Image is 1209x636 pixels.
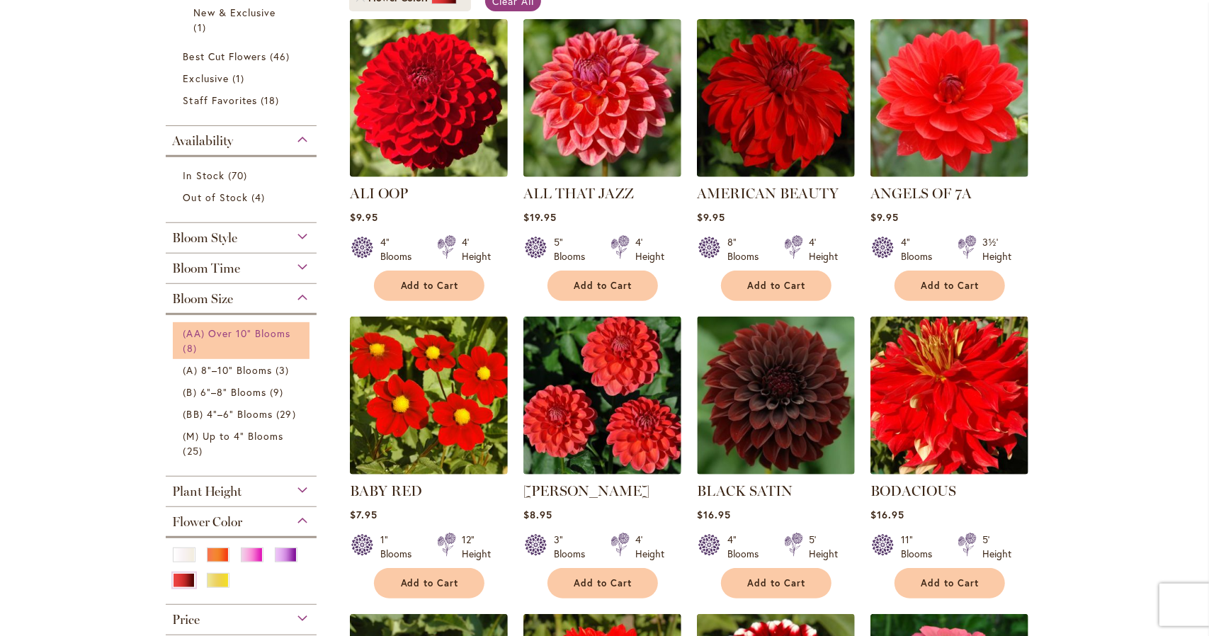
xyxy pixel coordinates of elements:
span: $9.95 [697,210,725,224]
a: BABY RED [350,482,422,499]
button: Add to Cart [721,271,831,301]
span: Add to Cart [921,280,980,292]
a: (A) 8"–10" Blooms 3 [183,363,303,377]
a: ALI OOP [350,185,408,202]
img: ANGELS OF 7A [870,19,1028,177]
a: (BB) 4"–6" Blooms 29 [183,407,303,421]
iframe: Launch Accessibility Center [11,586,50,625]
div: 4" Blooms [380,235,420,263]
a: Out of Stock 4 [183,190,303,205]
a: BABY RED [350,464,508,477]
div: 4" Blooms [727,533,767,561]
a: BODACIOUS [870,482,956,499]
span: Best Cut Flowers [183,50,267,63]
span: 1 [232,71,248,86]
span: Add to Cart [748,577,806,589]
span: 1 [194,20,210,35]
a: AMERICAN BEAUTY [697,166,855,180]
span: Bloom Time [173,261,241,276]
div: 1" Blooms [380,533,420,561]
span: In Stock [183,169,225,182]
a: (B) 6"–8" Blooms 9 [183,385,303,399]
span: 18 [261,93,283,108]
span: 4 [251,190,268,205]
a: (M) Up to 4" Blooms 25 [183,428,303,458]
div: 5' Height [809,533,838,561]
span: New & Exclusive [194,6,276,19]
span: (A) 8"–10" Blooms [183,363,273,377]
a: (AA) Over 10" Blooms 8 [183,326,303,356]
span: $9.95 [870,210,899,224]
span: Add to Cart [574,577,632,589]
span: $16.95 [870,508,904,521]
span: $16.95 [697,508,731,521]
span: Availability [173,133,234,149]
div: 4' Height [462,235,491,263]
div: 12" Height [462,533,491,561]
span: 46 [270,49,293,64]
span: (BB) 4"–6" Blooms [183,407,273,421]
div: 5' Height [982,533,1011,561]
span: 29 [276,407,299,421]
a: ALI OOP [350,166,508,180]
div: 11" Blooms [901,533,941,561]
span: (M) Up to 4" Blooms [183,429,284,443]
span: $7.95 [350,508,378,521]
a: ALL THAT JAZZ [523,185,634,202]
span: 9 [270,385,287,399]
div: 4' Height [635,533,664,561]
span: $19.95 [523,210,557,224]
button: Add to Cart [374,271,484,301]
a: In Stock 70 [183,168,303,183]
a: Best Cut Flowers [183,49,303,64]
button: Add to Cart [721,568,831,598]
span: Add to Cart [748,280,806,292]
button: Add to Cart [895,568,1005,598]
div: 4' Height [635,235,664,263]
span: 8 [183,341,200,356]
a: ANGELS OF 7A [870,166,1028,180]
a: New &amp; Exclusive [194,5,293,35]
img: BODACIOUS [870,317,1028,475]
img: ALL THAT JAZZ [523,19,681,177]
span: Add to Cart [921,577,980,589]
span: Staff Favorites [183,93,258,107]
span: Add to Cart [401,577,459,589]
span: 3 [276,363,293,377]
span: $9.95 [350,210,378,224]
span: Bloom Size [173,291,234,307]
img: ALI OOP [350,19,508,177]
button: Add to Cart [547,271,658,301]
a: AMERICAN BEAUTY [697,185,839,202]
a: ANGELS OF 7A [870,185,972,202]
span: (B) 6"–8" Blooms [183,385,267,399]
div: 3" Blooms [554,533,594,561]
a: BODACIOUS [870,464,1028,477]
span: Add to Cart [574,280,632,292]
a: [PERSON_NAME] [523,482,649,499]
div: 4" Blooms [901,235,941,263]
img: BENJAMIN MATTHEW [523,317,681,475]
a: Staff Favorites [183,93,303,108]
a: BLACK SATIN [697,464,855,477]
div: 3½' Height [982,235,1011,263]
span: Plant Height [173,484,242,499]
img: AMERICAN BEAUTY [697,19,855,177]
span: (AA) Over 10" Blooms [183,326,291,340]
a: BENJAMIN MATTHEW [523,464,681,477]
span: Add to Cart [401,280,459,292]
button: Add to Cart [547,568,658,598]
a: Exclusive [183,71,303,86]
button: Add to Cart [895,271,1005,301]
div: 4' Height [809,235,838,263]
span: 70 [228,168,251,183]
button: Add to Cart [374,568,484,598]
span: Price [173,612,200,628]
span: Exclusive [183,72,229,85]
div: 5" Blooms [554,235,594,263]
span: Bloom Style [173,230,238,246]
a: ALL THAT JAZZ [523,166,681,180]
span: Flower Color [173,514,243,530]
img: BABY RED [350,317,508,475]
span: Out of Stock [183,191,249,204]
